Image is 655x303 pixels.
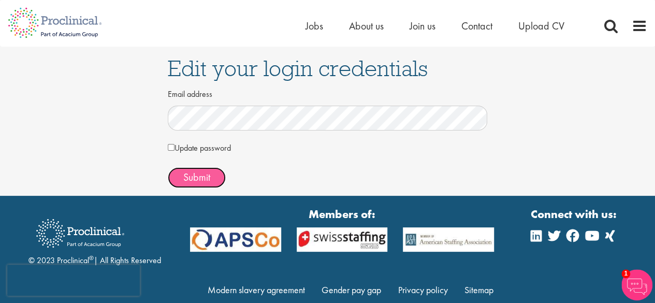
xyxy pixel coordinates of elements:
a: Jobs [305,19,323,33]
strong: Members of: [190,206,494,222]
span: 1 [621,269,630,278]
img: APSCo [182,227,289,252]
img: Proclinical Recruitment [28,212,132,255]
label: Update password [168,138,231,154]
div: © 2023 Proclinical | All Rights Reserved [28,211,161,267]
strong: Connect with us: [531,206,619,222]
a: About us [349,19,384,33]
sup: ® [89,254,94,262]
span: Edit your login credentials [168,54,428,82]
a: Contact [461,19,492,33]
label: Email address [168,85,212,100]
img: APSCo [289,227,396,252]
a: Join us [410,19,435,33]
span: Submit [183,170,210,184]
a: Sitemap [464,284,493,296]
input: Update password [168,144,174,151]
a: Modern slavery agreement [208,284,305,296]
iframe: reCAPTCHA [7,265,140,296]
img: Chatbot [621,269,652,300]
button: Submit [168,167,226,188]
a: Privacy policy [398,284,448,296]
a: Gender pay gap [322,284,381,296]
a: Upload CV [518,19,564,33]
img: APSCo [395,227,502,252]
